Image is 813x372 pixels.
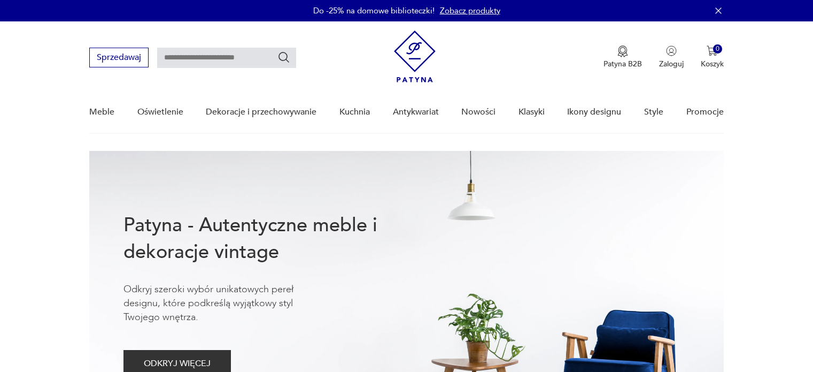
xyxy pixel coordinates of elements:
p: Do -25% na domowe biblioteczki! [313,5,435,16]
a: Style [644,92,663,133]
a: Kuchnia [339,92,370,133]
p: Koszyk [701,59,724,69]
a: Ikona medaluPatyna B2B [603,45,642,69]
button: Sprzedawaj [89,48,149,67]
a: Antykwariat [393,92,439,133]
a: Meble [89,92,114,133]
a: Promocje [686,92,724,133]
p: Odkryj szeroki wybór unikatowych pereł designu, które podkreślą wyjątkowy styl Twojego wnętrza. [123,283,327,324]
a: Dekoracje i przechowywanie [206,92,316,133]
button: 0Koszyk [701,45,724,69]
button: Szukaj [277,51,290,64]
a: ODKRYJ WIĘCEJ [123,361,231,368]
p: Zaloguj [659,59,684,69]
a: Klasyki [518,92,545,133]
a: Sprzedawaj [89,55,149,62]
img: Ikonka użytkownika [666,45,677,56]
a: Nowości [461,92,495,133]
a: Oświetlenie [137,92,183,133]
p: Patyna B2B [603,59,642,69]
img: Patyna - sklep z meblami i dekoracjami vintage [394,31,436,82]
h1: Patyna - Autentyczne meble i dekoracje vintage [123,212,412,265]
button: Patyna B2B [603,45,642,69]
div: 0 [713,44,722,54]
img: Ikona koszyka [707,45,717,56]
img: Ikona medalu [617,45,628,57]
button: Zaloguj [659,45,684,69]
a: Zobacz produkty [440,5,500,16]
a: Ikony designu [567,92,621,133]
